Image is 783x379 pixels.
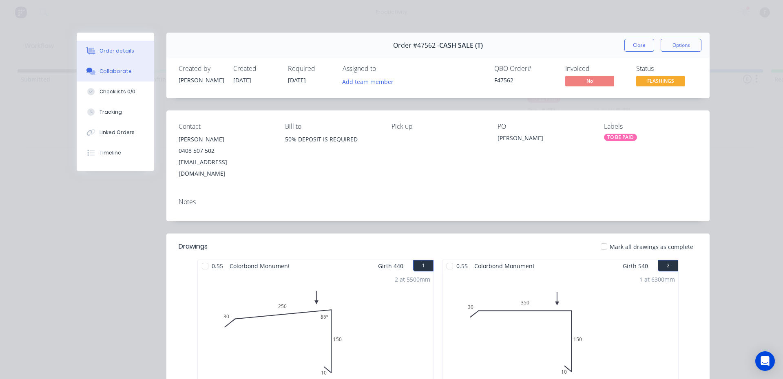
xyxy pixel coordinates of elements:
[288,76,306,84] span: [DATE]
[624,39,654,52] button: Close
[565,65,626,73] div: Invoiced
[179,242,208,251] div: Drawings
[343,76,398,87] button: Add team member
[77,102,154,122] button: Tracking
[285,123,378,130] div: Bill to
[179,76,223,84] div: [PERSON_NAME]
[755,351,775,371] div: Open Intercom Messenger
[285,134,378,145] div: 50% DEPOSIT IS REQUIRED
[413,260,434,271] button: 1
[604,134,637,141] div: TO BE PAID
[77,61,154,82] button: Collaborate
[391,123,485,130] div: Pick up
[77,82,154,102] button: Checklists 0/0
[77,143,154,163] button: Timeline
[179,134,272,179] div: [PERSON_NAME]0408 507 502[EMAIL_ADDRESS][DOMAIN_NAME]
[471,260,538,272] span: Colorbond Monument
[285,134,378,160] div: 50% DEPOSIT IS REQUIRED
[636,65,697,73] div: Status
[393,42,439,49] span: Order #47562 -
[494,76,555,84] div: F47562
[338,76,398,87] button: Add team member
[77,122,154,143] button: Linked Orders
[610,242,693,251] span: Mark all drawings as complete
[179,65,223,73] div: Created by
[661,39,701,52] button: Options
[208,260,226,272] span: 0.55
[77,41,154,61] button: Order details
[636,76,685,88] button: FLASHINGS
[100,88,135,95] div: Checklists 0/0
[100,108,122,116] div: Tracking
[179,134,272,145] div: [PERSON_NAME]
[636,76,685,86] span: FLASHINGS
[623,260,648,272] span: Girth 540
[100,129,135,136] div: Linked Orders
[378,260,403,272] span: Girth 440
[343,65,424,73] div: Assigned to
[179,156,272,179] div: [EMAIL_ADDRESS][DOMAIN_NAME]
[100,68,132,75] div: Collaborate
[498,134,591,145] div: [PERSON_NAME]
[604,123,697,130] div: Labels
[498,123,591,130] div: PO
[658,260,678,271] button: 2
[100,149,121,156] div: Timeline
[179,198,697,206] div: Notes
[100,47,134,55] div: Order details
[453,260,471,272] span: 0.55
[565,76,614,86] span: No
[179,123,272,130] div: Contact
[494,65,555,73] div: QBO Order #
[179,145,272,156] div: 0408 507 502
[233,76,251,84] span: [DATE]
[395,275,430,284] div: 2 at 5500mm
[233,65,278,73] div: Created
[639,275,675,284] div: 1 at 6300mm
[226,260,293,272] span: Colorbond Monument
[288,65,333,73] div: Required
[439,42,483,49] span: CASH SALE (T)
